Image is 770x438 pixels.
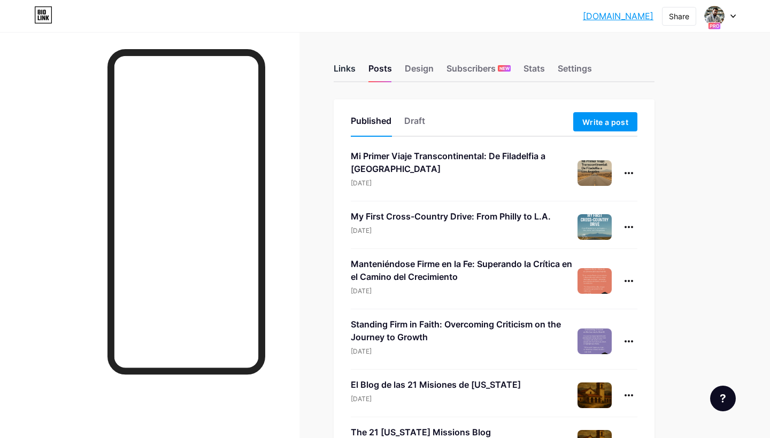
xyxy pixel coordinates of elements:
[577,328,612,354] img: Standing Firm in Faith: Overcoming Criticism on the Journey to Growth
[334,62,356,81] div: Links
[573,112,637,131] button: Write a post
[499,65,510,72] span: NEW
[583,10,653,22] a: [DOMAIN_NAME]
[446,62,511,81] div: Subscribers
[351,226,551,236] div: [DATE]
[351,114,391,134] div: Published
[577,160,612,186] img: Mi Primer Viaje Transcontinental: De Filadelfia a Los Ángeles
[404,114,425,134] div: Draft
[351,318,577,343] div: Standing Firm in Faith: Overcoming Criticism on the Journey to Growth
[669,11,689,22] div: Share
[351,150,577,175] div: Mi Primer Viaje Transcontinental: De Filadelfia a [GEOGRAPHIC_DATA]
[577,382,612,408] img: El Blog de las 21 Misiones de California
[368,62,392,81] div: Posts
[351,178,577,188] div: [DATE]
[351,394,521,404] div: [DATE]
[351,286,577,296] div: [DATE]
[558,62,592,81] div: Settings
[523,62,545,81] div: Stats
[704,6,725,26] img: Martin Rivera-Salas
[582,118,628,127] span: Write a post
[351,347,577,356] div: [DATE]
[351,210,551,223] div: My First Cross-Country Drive: From Philly to L.A.
[405,62,434,81] div: Design
[577,214,612,240] img: My First Cross-Country Drive: From Philly to L.A.
[351,257,577,283] div: Manteniéndose Firme en la Fe: Superando la Crítica en el Camino del Crecimiento
[577,268,612,294] img: Manteniéndose Firme en la Fe: Superando la Crítica en el Camino del Crecimiento
[351,378,521,391] div: El Blog de las 21 Misiones de [US_STATE]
